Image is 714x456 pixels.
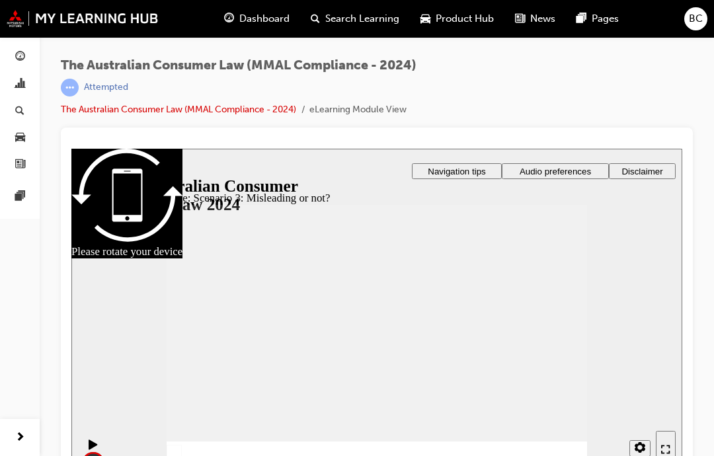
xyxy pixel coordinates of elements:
[15,159,25,171] span: news-icon
[61,104,296,115] a: The Australian Consumer Law (MMAL Compliance - 2024)
[214,5,300,32] a: guage-iconDashboard
[584,282,604,321] button: Enter full-screen (Ctrl+Alt+F)
[15,79,25,91] span: chart-icon
[239,11,290,26] span: Dashboard
[684,7,707,30] button: BC
[325,11,399,26] span: Search Learning
[558,308,581,324] button: closed captions
[410,5,504,32] a: car-iconProduct Hub
[356,18,414,28] span: Navigation tips
[584,280,604,323] div: slide navigation
[340,15,430,30] button: Navigation tips
[537,15,604,30] button: Disclaimer
[300,5,410,32] a: search-iconSearch Learning
[224,11,234,27] span: guage-icon
[61,79,79,96] span: learningRecordVerb_ATTEMPT-icon
[15,52,25,63] span: guage-icon
[15,191,25,203] span: pages-icon
[576,11,586,27] span: pages-icon
[592,11,619,26] span: Pages
[430,15,537,30] button: Audio preferences
[566,5,629,32] a: pages-iconPages
[61,58,416,73] span: The Australian Consumer Law (MMAL Compliance - 2024)
[550,18,591,28] span: Disclaimer
[309,102,407,118] li: eLearning Module View
[689,11,703,26] span: BC
[530,11,555,26] span: News
[15,132,25,144] span: car-icon
[551,280,578,323] div: misc controls
[504,5,566,32] a: news-iconNews
[15,430,25,446] span: next-icon
[7,280,29,323] div: playback controls
[558,291,579,308] button: Settings
[311,11,320,27] span: search-icon
[7,290,29,313] button: Play (Ctrl+Alt+P)
[84,81,128,94] div: Attempted
[515,11,525,27] span: news-icon
[7,10,159,27] img: mmal
[436,11,494,26] span: Product Hub
[15,105,24,117] span: search-icon
[448,18,520,28] span: Audio preferences
[420,11,430,27] span: car-icon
